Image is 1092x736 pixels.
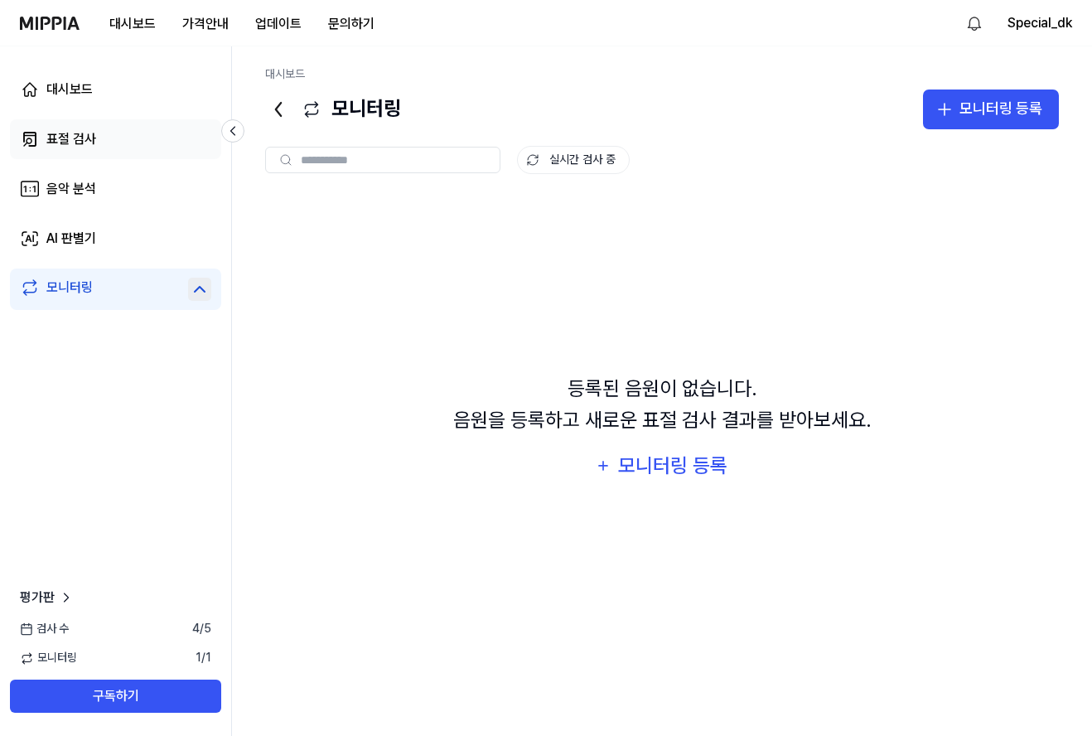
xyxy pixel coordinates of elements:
a: 표절 검사 [10,119,221,159]
a: 대시보드 [10,70,221,109]
span: 모니터링 [20,650,77,666]
button: 구독하기 [10,680,221,713]
a: 평가판 [20,588,75,608]
span: 4 / 5 [192,621,211,637]
a: AI 판별기 [10,219,221,259]
img: 알림 [964,13,984,33]
a: 음악 분석 [10,169,221,209]
span: 1 / 1 [196,650,211,666]
button: 가격안내 [169,7,242,41]
button: 모니터링 등록 [595,450,729,482]
div: 모니터링 등록 [616,450,729,482]
button: 업데이트 [242,7,315,41]
div: 등록된 음원이 없습니다. 음원을 등록하고 새로운 표절 검사 결과를 받아보세요. [453,373,872,437]
a: 대시보드 [265,67,305,80]
button: 모니터링 등록 [923,90,1059,129]
a: 업데이트 [242,1,315,46]
img: logo [20,17,80,30]
div: 모니터링 등록 [959,97,1042,121]
span: 검사 수 [20,621,69,637]
span: 평가판 [20,588,55,608]
a: 모니터링 [20,278,181,301]
div: 모니터링 [265,90,401,129]
button: 문의하기 [315,7,388,41]
button: 실시간 검사 중 [517,146,630,174]
div: 대시보드 [46,80,93,99]
button: Special_dk [1007,13,1072,33]
div: AI 판별기 [46,229,96,249]
div: 음악 분석 [46,179,96,199]
div: 모니터링 [46,278,93,301]
button: 대시보드 [96,7,169,41]
div: 표절 검사 [46,129,96,149]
